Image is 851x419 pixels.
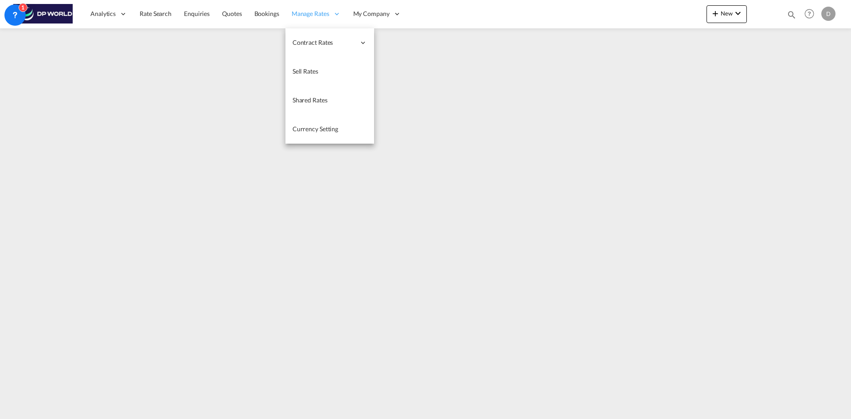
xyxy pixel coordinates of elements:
div: Contract Rates [285,28,374,57]
button: icon-plus 400-fgNewicon-chevron-down [707,5,747,23]
span: Bookings [254,10,279,17]
span: Contract Rates [293,38,355,47]
span: Quotes [222,10,242,17]
span: Sell Rates [293,67,318,75]
div: icon-magnify [787,10,796,23]
a: Currency Setting [285,115,374,144]
a: Shared Rates [285,86,374,115]
md-icon: icon-plus 400-fg [710,8,721,19]
img: c08ca190194411f088ed0f3ba295208c.png [13,4,73,24]
md-icon: icon-chevron-down [733,8,743,19]
span: Currency Setting [293,125,338,133]
span: Enquiries [184,10,210,17]
div: D [821,7,835,21]
span: My Company [353,9,390,18]
div: Help [802,6,821,22]
span: Rate Search [140,10,172,17]
span: Shared Rates [293,96,328,104]
span: Analytics [90,9,116,18]
span: New [710,10,743,17]
md-icon: icon-magnify [787,10,796,20]
a: Sell Rates [285,57,374,86]
span: Manage Rates [292,9,329,18]
span: Help [802,6,817,21]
